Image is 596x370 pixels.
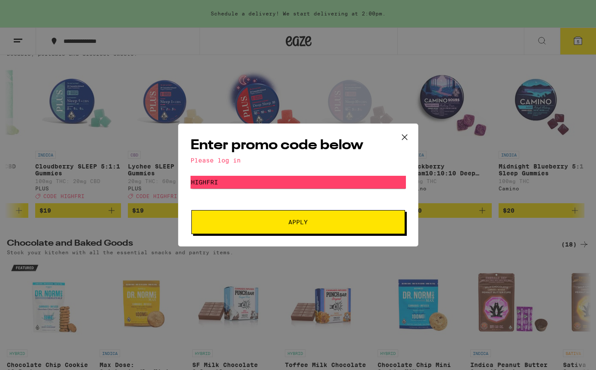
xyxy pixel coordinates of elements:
span: Apply [288,219,308,225]
div: Please log in [191,157,406,164]
button: Redirect to URL [0,0,469,62]
button: Apply [191,210,405,234]
h2: Enter promo code below [191,136,406,155]
input: Promo code [191,176,406,189]
span: Hi. Need any help? [5,6,62,13]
